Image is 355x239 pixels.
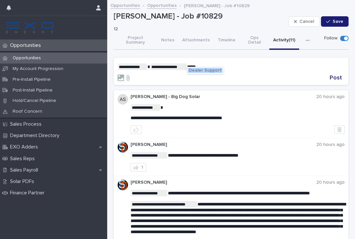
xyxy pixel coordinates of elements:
[7,144,43,150] p: EXO Adders
[178,32,214,50] button: Attachments
[7,109,47,114] p: Roof Concern
[118,180,128,190] img: ACg8ocKfmBc8d1J27vz_SbDeFgJtBoC4f5Hv5aIMGfIM1baH=s96-c
[114,12,286,21] p: [PERSON_NAME] - Job #10829
[316,94,345,100] p: 20 hours ago
[214,32,239,50] button: Timeline
[188,68,222,73] button: Dealer Support
[7,156,40,162] p: Sales Reps
[330,75,342,81] span: Post
[7,190,50,196] p: Finance Partner
[131,180,316,185] p: [PERSON_NAME]
[7,55,46,61] p: Opportunities
[288,16,320,27] button: Cancel
[110,1,140,9] a: Opportunities
[7,121,47,127] p: Sales Process
[327,75,345,81] button: Post
[131,163,146,172] button: 1
[131,125,142,134] button: like this post
[333,19,343,24] span: Save
[7,42,46,49] p: Opportunities
[299,19,314,24] span: Cancel
[7,98,61,104] p: Hold/Cancel Pipeline
[114,32,157,50] button: Project Summary
[239,32,269,50] button: Ops Detail
[5,21,55,34] img: FKS5r6ZBThi8E5hshIGi
[131,94,316,100] p: [PERSON_NAME] - Big Dog Solar
[7,178,39,185] p: Solar PDFs
[7,167,43,173] p: Sales Payroll
[316,142,345,148] p: 20 hours ago
[321,16,349,27] button: Save
[189,68,222,73] span: Dealer Support
[316,180,345,185] p: 20 hours ago
[131,142,316,148] p: [PERSON_NAME]
[7,133,65,139] p: Department Directory
[157,32,178,50] button: Notes
[114,26,283,32] p: 12
[147,1,177,9] a: Opportunities
[184,2,250,9] p: [PERSON_NAME] - Job #10829
[334,125,345,134] button: Delete post
[269,32,299,50] button: Activity (11)
[7,88,58,93] p: Post-Install Pipeline
[7,66,69,72] p: My Account Progression
[141,165,143,170] div: 1
[118,142,128,152] img: ACg8ocKfmBc8d1J27vz_SbDeFgJtBoC4f5Hv5aIMGfIM1baH=s96-c
[324,35,337,41] p: Follow
[7,77,56,82] p: Pre-Install Pipeline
